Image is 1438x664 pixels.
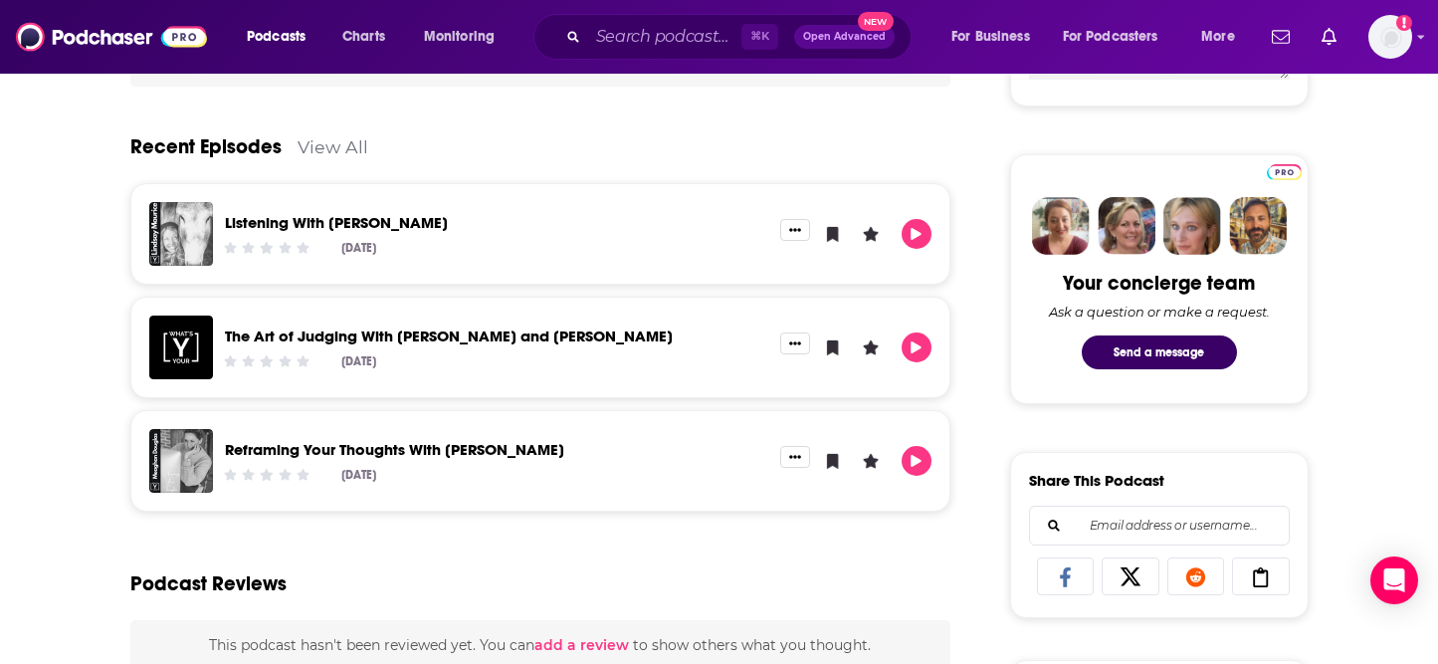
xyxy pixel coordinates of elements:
[1396,15,1412,31] svg: Add a profile image
[856,446,886,476] button: Leave a Rating
[1229,197,1287,255] img: Jon Profile
[794,25,895,49] button: Open AdvancedNew
[329,21,397,53] a: Charts
[221,240,311,255] div: Community Rating: 0 out of 5
[341,468,376,482] div: [DATE]
[410,21,520,53] button: open menu
[342,23,385,51] span: Charts
[937,21,1055,53] button: open menu
[130,134,282,159] a: Recent Episodes
[1267,164,1302,180] img: Podchaser Pro
[149,429,213,493] img: Reframing Your Thoughts With Meaghan Douglas
[780,446,810,468] button: Show More Button
[16,18,207,56] img: Podchaser - Follow, Share and Rate Podcasts
[1049,304,1270,320] div: Ask a question or make a request.
[741,24,778,50] span: ⌘ K
[1368,15,1412,59] img: User Profile
[298,136,368,157] a: View All
[149,316,213,379] img: The Art of Judging With Scott Fitton and Kim Dorfman
[221,353,311,368] div: Community Rating: 0 out of 5
[1368,15,1412,59] span: Logged in as megcassidy
[221,467,311,482] div: Community Rating: 0 out of 5
[780,219,810,241] button: Show More Button
[225,213,448,232] a: Listening With Lindsay Maurice
[1187,21,1260,53] button: open menu
[902,332,931,362] button: Play
[233,21,331,53] button: open menu
[1082,335,1237,369] button: Send a message
[1029,471,1164,490] h3: Share This Podcast
[818,446,848,476] button: Bookmark Episode
[951,23,1030,51] span: For Business
[424,23,495,51] span: Monitoring
[1102,557,1159,595] a: Share on X/Twitter
[149,202,213,266] img: Listening With Lindsay Maurice
[818,219,848,249] button: Bookmark Episode
[341,241,376,255] div: [DATE]
[780,332,810,354] button: Show More Button
[1167,557,1225,595] a: Share on Reddit
[1063,23,1158,51] span: For Podcasters
[209,636,871,654] span: This podcast hasn't been reviewed yet. You can to show others what you thought.
[902,219,931,249] button: Play
[858,12,894,31] span: New
[1032,197,1090,255] img: Sydney Profile
[1232,557,1290,595] a: Copy Link
[1037,557,1095,595] a: Share on Facebook
[534,634,629,656] button: add a review
[1370,556,1418,604] div: Open Intercom Messenger
[588,21,741,53] input: Search podcasts, credits, & more...
[341,354,376,368] div: [DATE]
[1368,15,1412,59] button: Show profile menu
[225,327,673,345] a: The Art of Judging With Scott Fitton and Kim Dorfman
[1098,197,1155,255] img: Barbara Profile
[803,32,886,42] span: Open Advanced
[130,571,287,596] h3: Podcast Reviews
[856,219,886,249] button: Leave a Rating
[1046,507,1273,545] input: Email address or username...
[1314,20,1344,54] a: Show notifications dropdown
[1264,20,1298,54] a: Show notifications dropdown
[856,332,886,362] button: Leave a Rating
[902,446,931,476] button: Play
[1163,197,1221,255] img: Jules Profile
[1267,161,1302,180] a: Pro website
[1029,506,1290,546] div: Search followers
[1050,21,1187,53] button: open menu
[247,23,306,51] span: Podcasts
[818,332,848,362] button: Bookmark Episode
[1201,23,1235,51] span: More
[552,14,930,60] div: Search podcasts, credits, & more...
[225,440,564,459] a: Reframing Your Thoughts With Meaghan Douglas
[1063,271,1255,296] div: Your concierge team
